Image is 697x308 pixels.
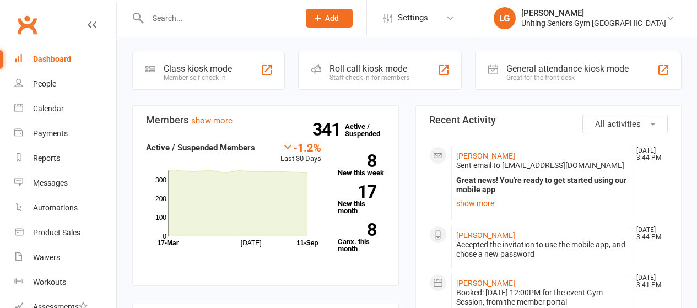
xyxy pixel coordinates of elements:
a: Payments [14,121,116,146]
div: Member self check-in [164,74,232,82]
h3: Members [146,115,385,126]
div: Great news! You're ready to get started using our mobile app [456,176,627,194]
strong: 8 [338,153,376,169]
div: Staff check-in for members [329,74,409,82]
div: Accepted the invitation to use the mobile app, and chose a new password [456,240,627,259]
div: Workouts [33,278,66,287]
a: Waivers [14,245,116,270]
time: [DATE] 3:44 PM [631,147,667,161]
a: Reports [14,146,116,171]
div: Payments [33,129,68,138]
span: All activities [595,119,641,129]
div: Class kiosk mode [164,63,232,74]
div: -1.2% [280,141,321,153]
strong: 17 [338,183,376,200]
div: General attendance kiosk mode [506,63,629,74]
div: Booked: [DATE] 12:00PM for the event Gym Session, from the member portal [456,288,627,307]
div: Product Sales [33,228,80,237]
div: LG [494,7,516,29]
div: Messages [33,179,68,187]
a: Workouts [14,270,116,295]
a: Product Sales [14,220,116,245]
div: Uniting Seniors Gym [GEOGRAPHIC_DATA] [521,18,666,28]
span: Add [325,14,339,23]
div: Roll call kiosk mode [329,63,409,74]
a: People [14,72,116,96]
a: [PERSON_NAME] [456,279,515,288]
a: show more [456,196,627,211]
button: Add [306,9,353,28]
div: Calendar [33,104,64,113]
div: Great for the front desk [506,74,629,82]
a: 17New this month [338,185,385,214]
div: [PERSON_NAME] [521,8,666,18]
a: 8Canx. this month [338,223,385,252]
time: [DATE] 3:44 PM [631,226,667,241]
a: [PERSON_NAME] [456,152,515,160]
a: 8New this week [338,154,385,176]
span: Sent email to [EMAIL_ADDRESS][DOMAIN_NAME] [456,161,624,170]
strong: 341 [312,121,345,138]
a: Clubworx [13,11,41,39]
a: [PERSON_NAME] [456,231,515,240]
input: Search... [144,10,291,26]
a: Automations [14,196,116,220]
h3: Recent Activity [429,115,668,126]
div: Dashboard [33,55,71,63]
time: [DATE] 3:41 PM [631,274,667,289]
div: People [33,79,56,88]
div: Waivers [33,253,60,262]
strong: Active / Suspended Members [146,143,255,153]
a: Dashboard [14,47,116,72]
a: show more [191,116,233,126]
a: Calendar [14,96,116,121]
div: Reports [33,154,60,163]
div: Automations [33,203,78,212]
a: 341Active / Suspended [345,115,393,145]
span: Settings [398,6,428,30]
strong: 8 [338,221,376,238]
button: All activities [582,115,668,133]
a: Messages [14,171,116,196]
div: Last 30 Days [280,141,321,165]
